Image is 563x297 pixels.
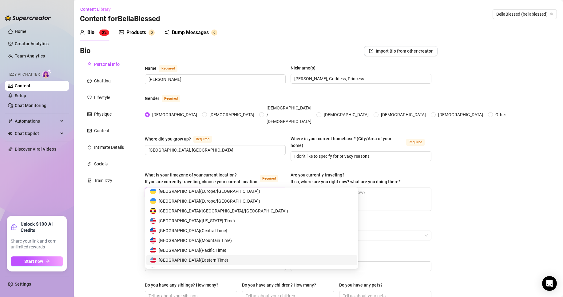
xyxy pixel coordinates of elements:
input: Where is your current homebase? (City/Area of your home) [294,153,426,160]
span: thunderbolt [8,119,13,124]
span: [GEOGRAPHIC_DATA] ( Eastern Time ) [159,257,228,263]
input: Relationship Status [294,263,426,270]
span: idcard [87,112,92,116]
div: Bio [87,29,94,36]
img: us [150,228,156,234]
div: Name [145,65,157,72]
div: Bump Messages [172,29,209,36]
span: Required [193,136,212,143]
div: Chatting [94,77,111,84]
img: logo-BBDzfeDw.svg [5,15,51,21]
img: ua [150,198,156,204]
label: Where is your current homebase? (City/Area of your home) [291,135,431,149]
div: Physique [94,111,112,117]
div: Socials [94,160,108,167]
span: Other [493,111,509,118]
label: Do you have any siblings? How many? [145,282,223,288]
span: team [550,12,553,16]
span: import [369,49,373,53]
div: Intimate Details [94,144,124,151]
span: [GEOGRAPHIC_DATA] ( Europe/[GEOGRAPHIC_DATA] ) [159,198,260,204]
span: Required [406,139,425,146]
span: Required [162,95,180,102]
span: [GEOGRAPHIC_DATA] ( Pacific Time ) [159,247,226,254]
div: Do you have any pets? [339,282,383,288]
strong: Unlock $100 AI Credits [21,221,63,233]
a: Setup [15,93,26,98]
span: Share your link and earn unlimited rewards [11,238,63,250]
label: Do you have any pets? [339,282,387,288]
span: [GEOGRAPHIC_DATA] ( Europe/[GEOGRAPHIC_DATA] ) [159,188,260,195]
div: Lifestyle [94,94,110,101]
span: picture [119,30,124,35]
span: [DEMOGRAPHIC_DATA] [436,111,486,118]
input: Nickname(s) [294,75,426,82]
img: us [150,267,156,273]
div: Nickname(s) [291,65,315,71]
span: [DEMOGRAPHIC_DATA] / [DEMOGRAPHIC_DATA] [264,105,314,125]
div: Sexual Orientation [145,252,181,259]
div: Where did you grow up? [145,136,191,142]
span: Chat Copilot [15,129,58,138]
img: us [150,257,156,263]
span: fire [87,145,92,149]
a: Content [15,83,30,88]
a: Settings [15,282,31,287]
span: Izzy AI Chatter [9,72,40,77]
label: Sexual Orientation [145,251,209,259]
a: Creator Analytics [15,39,64,49]
button: Import Bio from other creator [364,46,438,56]
span: Are you currently traveling? If so, where are you right now? what are you doing there? [291,172,401,184]
span: heart [87,95,92,100]
span: Import Bio from other creator [376,49,433,53]
div: Personal Info [94,61,120,68]
span: [DEMOGRAPHIC_DATA] [207,111,257,118]
label: Do you have any children? How many? [242,282,320,288]
h3: Bio [80,46,91,56]
span: user [80,30,85,35]
span: Start now [24,259,43,264]
label: Where did you grow up? [145,135,219,143]
img: Chat Copilot [8,131,12,136]
span: message [87,79,92,83]
div: Where is your current homebase? (City/Area of your home) [291,135,404,149]
img: AI Chatter [42,69,52,78]
span: [DEMOGRAPHIC_DATA] [379,111,428,118]
img: ug [150,208,156,214]
span: Automations [15,116,58,126]
span: [GEOGRAPHIC_DATA] ( Central Time ) [159,227,227,234]
input: Where did you grow up? [149,147,281,153]
span: Required [159,65,177,72]
sup: 0% [99,30,109,36]
span: [DEMOGRAPHIC_DATA] [150,111,200,118]
div: Products [126,29,146,36]
img: us [150,218,156,224]
span: link [87,162,92,166]
button: Content Library [80,4,116,14]
h3: Content for BellaBlessed [80,14,160,24]
div: Open Intercom Messenger [542,276,557,291]
img: us [150,237,156,244]
span: [GEOGRAPHIC_DATA] ( [US_STATE] Time ) [159,267,235,273]
sup: 0 [211,30,217,36]
label: Name [145,65,184,72]
div: Do you have any children? How many? [242,282,316,288]
label: Nickname(s) [291,65,320,71]
div: Birth Date [145,222,165,228]
label: Birth Date [145,221,192,229]
span: What is your timezone of your current location? If you are currently traveling, choose your curre... [145,172,257,184]
span: notification [165,30,169,35]
span: picture [87,129,92,133]
span: gift [11,224,17,230]
button: Start nowarrow-right [11,256,63,266]
span: user [87,62,92,66]
a: Team Analytics [15,53,45,58]
span: BellaBlessed (bellablessed) [496,10,553,19]
span: experiment [87,178,92,183]
div: Do you have any siblings? How many? [145,282,218,288]
div: Train Izzy [94,177,112,184]
span: [DEMOGRAPHIC_DATA] [321,111,371,118]
span: Required [260,175,278,182]
span: [GEOGRAPHIC_DATA] ( Mountain Time ) [159,237,232,244]
a: Discover Viral Videos [15,147,56,152]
